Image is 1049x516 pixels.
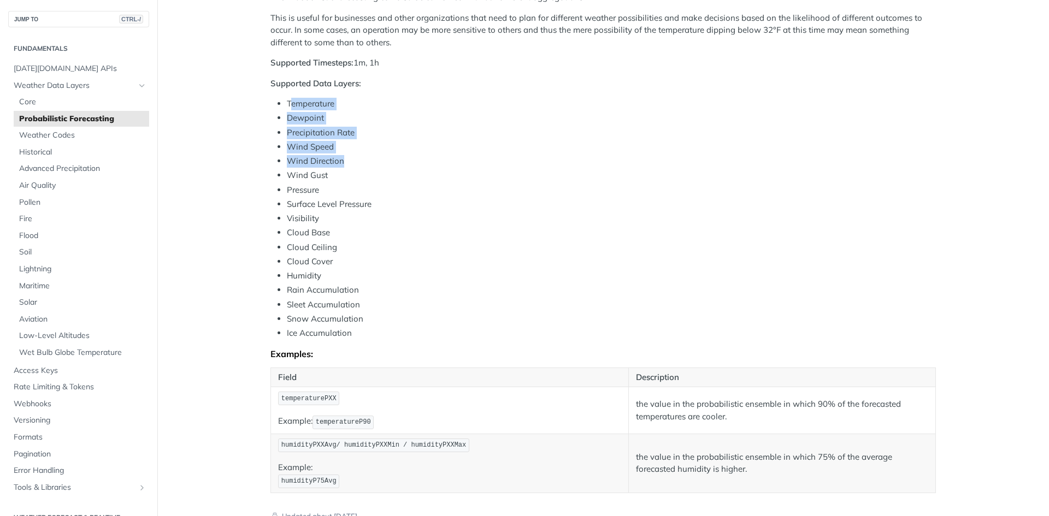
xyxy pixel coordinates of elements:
span: Webhooks [14,399,146,410]
span: Lightning [19,264,146,275]
span: Advanced Precipitation [19,163,146,174]
strong: Supported Data Layers: [270,78,361,88]
a: [DATE][DOMAIN_NAME] APIs [8,61,149,77]
li: Sleet Accumulation [287,299,936,311]
a: Aviation [14,311,149,328]
a: Fire [14,211,149,227]
span: Air Quality [19,180,146,191]
button: Show subpages for Tools & Libraries [138,483,146,492]
span: Rate Limiting & Tokens [14,382,146,393]
li: Cloud Ceiling [287,241,936,254]
a: Core [14,94,149,110]
li: Pressure [287,184,936,197]
p: 1m, 1h [270,57,936,69]
span: Formats [14,432,146,443]
a: Formats [8,429,149,446]
a: Tools & LibrariesShow subpages for Tools & Libraries [8,479,149,496]
h2: Fundamentals [8,44,149,54]
a: Pollen [14,194,149,211]
span: Probabilistic Forecasting [19,114,146,124]
p: Example: [278,414,621,430]
a: Low-Level Altitudes [14,328,149,344]
a: Rate Limiting & Tokens [8,379,149,395]
li: Cloud Base [287,227,936,239]
span: Flood [19,230,146,241]
a: Historical [14,144,149,161]
li: Ice Accumulation [287,327,936,340]
a: Soil [14,244,149,260]
a: Maritime [14,278,149,294]
li: Temperature [287,98,936,110]
li: Wind Direction [287,155,936,168]
span: Fire [19,213,146,224]
strong: Supported Timesteps: [270,57,353,68]
li: Visibility [287,212,936,225]
p: Field [278,371,621,384]
span: Error Handling [14,465,146,476]
span: [DATE][DOMAIN_NAME] APIs [14,63,146,74]
li: Surface Level Pressure [287,198,936,211]
p: Example: [278,461,621,489]
span: Wet Bulb Globe Temperature [19,347,146,358]
span: Access Keys [14,365,146,376]
p: the value in the probabilistic ensemble in which 90% of the forecasted temperatures are cooler. [636,398,928,423]
span: Soil [19,247,146,258]
span: humidityPXXAvg/ humidityPXXMin / humidityPXXMax [281,441,466,449]
span: Tools & Libraries [14,482,135,493]
li: Humidity [287,270,936,282]
span: temperaturePXX [281,395,337,402]
span: CTRL-/ [119,15,143,23]
a: Wet Bulb Globe Temperature [14,345,149,361]
a: Pagination [8,446,149,462]
span: Maritime [19,281,146,292]
span: Pollen [19,197,146,208]
span: Aviation [19,314,146,325]
a: Solar [14,294,149,311]
a: Weather Data LayersHide subpages for Weather Data Layers [8,78,149,94]
a: Versioning [8,412,149,429]
span: Weather Data Layers [14,80,135,91]
p: the value in the probabilistic ensemble in which 75% of the average forecasted humidity is higher. [636,451,928,476]
a: Webhooks [8,396,149,412]
li: Wind Speed [287,141,936,153]
li: Snow Accumulation [287,313,936,325]
span: Versioning [14,415,146,426]
li: Cloud Cover [287,256,936,268]
a: Advanced Precipitation [14,161,149,177]
a: Access Keys [8,363,149,379]
span: Solar [19,297,146,308]
p: This is useful for businesses and other organizations that need to plan for different weather pos... [270,12,936,49]
span: Core [19,97,146,108]
span: humidityP75Avg [281,477,337,485]
li: Rain Accumulation [287,284,936,296]
a: Error Handling [8,462,149,479]
button: JUMP TOCTRL-/ [8,11,149,27]
a: Lightning [14,261,149,277]
span: Historical [19,147,146,158]
span: Weather Codes [19,130,146,141]
div: Examples: [270,348,936,359]
a: Air Quality [14,177,149,194]
li: Precipitation Rate [287,127,936,139]
span: Low-Level Altitudes [19,330,146,341]
span: Pagination [14,449,146,460]
a: Probabilistic Forecasting [14,111,149,127]
button: Hide subpages for Weather Data Layers [138,81,146,90]
a: Weather Codes [14,127,149,144]
li: Wind Gust [287,169,936,182]
p: Description [636,371,928,384]
li: Dewpoint [287,112,936,124]
span: temperatureP90 [316,418,371,426]
a: Flood [14,228,149,244]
